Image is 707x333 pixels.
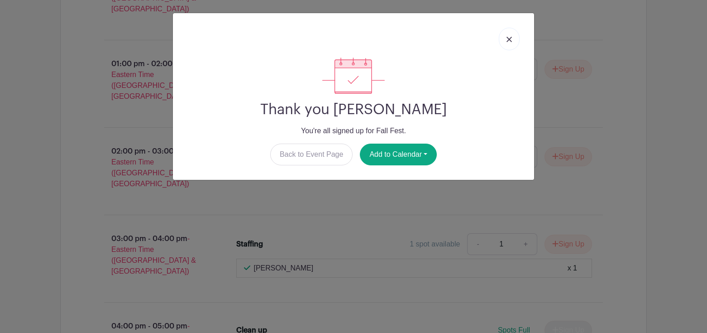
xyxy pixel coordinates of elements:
h2: Thank you [PERSON_NAME] [180,101,527,118]
img: signup_complete-c468d5dda3e2740ee63a24cb0ba0d3ce5d8a4ecd24259e683200fb1569d990c8.svg [322,58,385,94]
a: Back to Event Page [270,144,353,165]
img: close_button-5f87c8562297e5c2d7936805f587ecaba9071eb48480494691a3f1689db116b3.svg [506,37,512,42]
p: You're all signed up for Fall Fest. [180,125,527,136]
button: Add to Calendar [360,144,437,165]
